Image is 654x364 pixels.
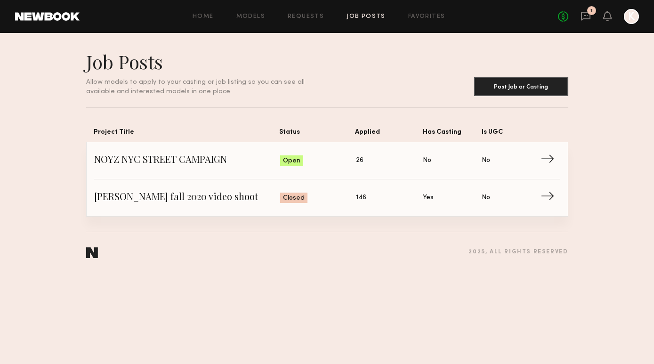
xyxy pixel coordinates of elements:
[541,154,560,168] span: →
[236,14,265,20] a: Models
[86,50,327,73] h1: Job Posts
[283,156,300,166] span: Open
[590,8,593,14] div: 1
[482,127,541,142] span: Is UGC
[288,14,324,20] a: Requests
[356,193,366,203] span: 146
[94,127,280,142] span: Project Title
[408,14,445,20] a: Favorites
[94,179,560,216] a: [PERSON_NAME] fall 2020 video shootClosed146YesNo→
[482,155,490,166] span: No
[94,191,281,205] span: [PERSON_NAME] fall 2020 video shoot
[482,193,490,203] span: No
[423,155,431,166] span: No
[624,9,639,24] a: K
[541,191,560,205] span: →
[468,249,568,255] div: 2025 , all rights reserved
[355,127,422,142] span: Applied
[283,194,305,203] span: Closed
[193,14,214,20] a: Home
[423,127,482,142] span: Has Casting
[279,127,355,142] span: Status
[474,77,568,96] button: Post Job or Casting
[423,193,434,203] span: Yes
[347,14,386,20] a: Job Posts
[94,142,560,179] a: NOYZ NYC STREET CAMPAIGNOpen26NoNo→
[581,11,591,23] a: 1
[86,79,305,95] span: Allow models to apply to your casting or job listing so you can see all available and interested ...
[94,154,281,168] span: NOYZ NYC STREET CAMPAIGN
[356,155,363,166] span: 26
